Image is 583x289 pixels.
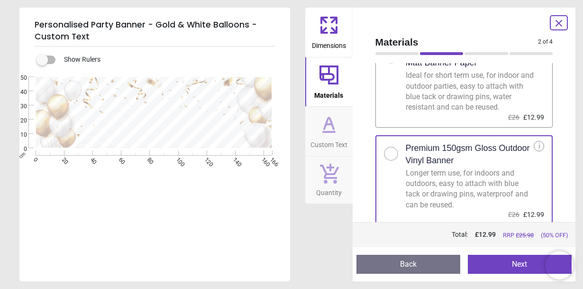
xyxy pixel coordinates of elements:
[479,231,496,238] span: 12.99
[406,70,534,113] div: Ideal for short term use, for indoor and outdoor parties, easy to attach with blue tack or drawin...
[523,211,544,218] span: £12.99
[35,15,275,47] h5: Personalised Party Banner - Gold & White Balloons - Custom Text
[375,35,538,49] span: Materials
[545,251,574,280] iframe: Brevo live chat
[9,103,27,111] span: 30
[305,107,353,156] button: Custom Text
[9,117,27,125] span: 20
[374,230,568,240] div: Total:
[9,145,27,153] span: 0
[310,136,347,150] span: Custom Text
[523,113,544,121] span: £12.99
[475,230,496,240] span: £
[406,168,534,211] div: Longer term use, for indoors and outdoors, easy to attach with blue tack or drawing pins, waterpr...
[312,37,346,51] span: Dimensions
[468,255,572,274] button: Next
[314,86,343,101] span: Materials
[534,141,544,151] div: i
[305,8,353,57] button: Dimensions
[356,255,460,274] button: Back
[42,54,290,65] div: Show Rulers
[305,157,353,204] button: Quantity
[305,57,353,107] button: Materials
[316,184,342,198] span: Quantity
[508,113,519,121] span: £26
[9,74,27,82] span: 50
[516,232,534,239] span: £ 25.98
[9,131,27,139] span: 10
[508,211,519,218] span: £26
[538,38,553,46] span: 2 of 4
[541,231,568,240] span: (50% OFF)
[9,88,27,96] span: 40
[406,142,534,166] h2: Premium 150gsm Gloss Outdoor Vinyl Banner
[18,151,27,159] span: cm
[503,231,534,240] span: RRP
